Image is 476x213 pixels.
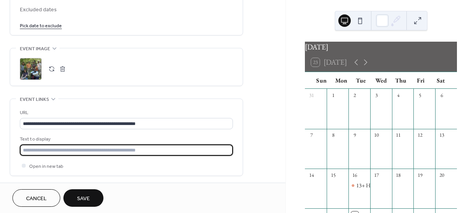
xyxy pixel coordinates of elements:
div: 18 [395,171,402,178]
span: Open in new tab [29,162,63,171]
div: 8 [329,132,336,139]
div: Sun [311,72,331,89]
div: 11 [395,132,402,139]
div: 2 [351,92,358,99]
div: 6 [438,92,445,99]
div: Text to display [20,135,231,143]
div: 3 [373,92,380,99]
div: Wed [371,72,391,89]
div: Thu [391,72,411,89]
span: Pick date to exclude [20,22,62,30]
div: 13+ Homeschool Program: Birds & Blooms [356,181,450,189]
span: Excluded dates [20,6,233,14]
div: 13+ Homeschool Program: Birds & Blooms [348,181,370,189]
div: [DATE] [305,42,457,53]
div: 13 [438,132,445,139]
div: 1 [329,92,336,99]
div: Mon [331,72,351,89]
div: URL [20,109,231,117]
div: 19 [416,171,423,178]
div: 31 [308,92,315,99]
div: 20 [438,171,445,178]
div: Tue [351,72,371,89]
div: 15 [329,171,336,178]
button: Cancel [12,189,60,207]
div: 7 [308,132,315,139]
div: 4 [395,92,402,99]
div: Sat [431,72,451,89]
div: ; [20,58,42,80]
div: 9 [351,132,358,139]
div: 17 [373,171,380,178]
span: Event links [20,95,49,104]
span: Save [77,195,90,203]
div: 5 [416,92,423,99]
div: Fri [411,72,431,89]
div: 14 [308,171,315,178]
div: 10 [373,132,380,139]
span: Cancel [26,195,47,203]
button: Save [63,189,103,207]
div: 12 [416,132,423,139]
span: Event image [20,45,50,53]
div: 16 [351,171,358,178]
